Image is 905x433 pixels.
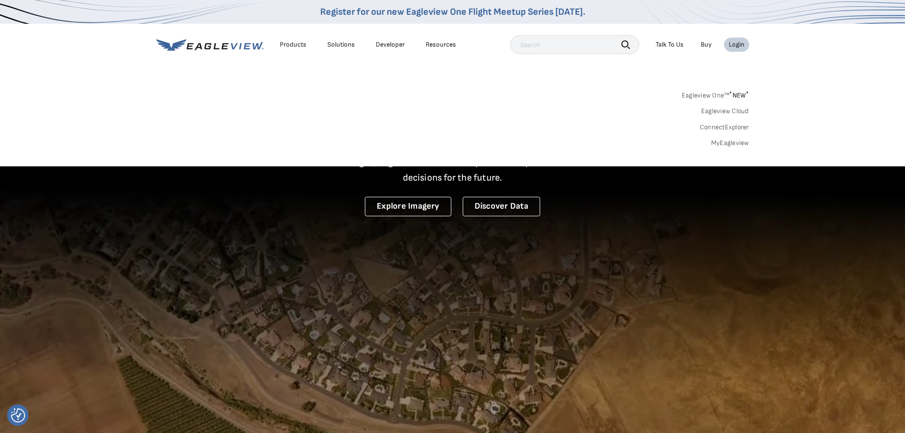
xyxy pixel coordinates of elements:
span: NEW [729,91,749,99]
a: Discover Data [463,197,540,216]
a: Register for our new Eagleview One Flight Meetup Series [DATE]. [320,6,585,18]
a: Developer [376,40,405,49]
a: ConnectExplorer [700,123,749,132]
img: Revisit consent button [11,408,25,423]
div: Products [280,40,306,49]
a: Eagleview Cloud [701,107,749,115]
button: Consent Preferences [11,408,25,423]
div: Login [729,40,744,49]
a: MyEagleview [711,139,749,147]
div: Solutions [327,40,355,49]
a: Buy [701,40,712,49]
input: Search [510,35,639,54]
a: Eagleview One™*NEW* [682,88,749,99]
div: Resources [426,40,456,49]
div: Talk To Us [656,40,684,49]
a: Explore Imagery [365,197,451,216]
